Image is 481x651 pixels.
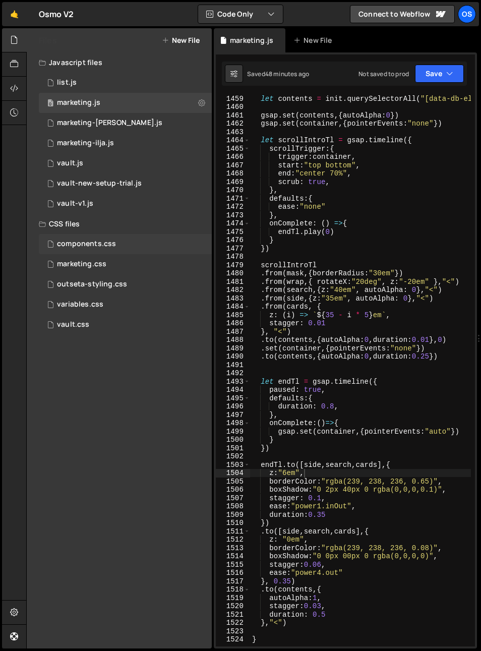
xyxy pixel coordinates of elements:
[216,502,250,511] div: 1508
[216,294,250,303] div: 1483
[216,411,250,420] div: 1497
[39,294,212,315] div: 16596/45154.css
[415,65,464,83] button: Save
[216,378,250,386] div: 1493
[216,361,250,370] div: 1491
[57,240,116,249] div: components.css
[216,236,250,245] div: 1476
[230,35,273,45] div: marketing.js
[39,234,212,254] div: 16596/45511.css
[216,336,250,344] div: 1488
[47,100,53,108] span: 0
[216,511,250,519] div: 1509
[216,153,250,161] div: 1466
[216,369,250,378] div: 1492
[216,394,250,403] div: 1495
[216,128,250,137] div: 1463
[216,319,250,328] div: 1486
[57,98,100,107] div: marketing.js
[458,5,476,23] a: Os
[39,173,212,194] div: 16596/45152.js
[216,428,250,436] div: 1499
[216,494,250,503] div: 1507
[216,602,250,611] div: 1520
[57,179,142,188] div: vault-new-setup-trial.js
[247,70,309,78] div: Saved
[216,186,250,195] div: 1470
[216,195,250,203] div: 1471
[57,78,77,87] div: list.js
[216,303,250,311] div: 1484
[39,35,57,46] h2: Files
[216,519,250,527] div: 1510
[57,320,89,329] div: vault.css
[216,544,250,553] div: 1513
[265,70,309,78] div: 48 minutes ago
[216,461,250,469] div: 1503
[27,214,212,234] div: CSS files
[57,300,103,309] div: variables.css
[216,203,250,211] div: 1472
[216,136,250,145] div: 1464
[216,478,250,486] div: 1505
[57,280,127,289] div: outseta-styling.css
[216,352,250,361] div: 1490
[57,139,114,148] div: marketing-ilja.js
[216,402,250,411] div: 1496
[39,153,212,173] div: 16596/45133.js
[216,178,250,187] div: 1469
[216,169,250,178] div: 1468
[216,635,250,644] div: 1524
[216,444,250,453] div: 1501
[39,315,212,335] div: 16596/45153.css
[39,133,212,153] div: 16596/45423.js
[39,113,212,133] div: 16596/45424.js
[57,119,162,128] div: marketing-[PERSON_NAME].js
[216,111,250,120] div: 1461
[216,585,250,594] div: 1518
[216,245,250,253] div: 1477
[216,261,250,270] div: 1479
[216,536,250,544] div: 1512
[216,211,250,220] div: 1473
[216,278,250,286] div: 1481
[216,253,250,261] div: 1478
[216,577,250,586] div: 1517
[216,486,250,494] div: 1506
[216,145,250,153] div: 1465
[198,5,283,23] button: Code Only
[216,328,250,336] div: 1487
[2,2,27,26] a: 🤙
[39,254,212,274] div: 16596/45446.css
[216,269,250,278] div: 1480
[39,8,74,20] div: Osmo V2
[216,594,250,603] div: 1519
[27,52,212,73] div: Javascript files
[216,344,250,353] div: 1489
[216,103,250,111] div: 1460
[57,260,106,269] div: marketing.css
[57,199,93,208] div: vault-v1.js
[39,73,212,93] div: 16596/45151.js
[216,436,250,444] div: 1500
[216,627,250,636] div: 1523
[39,274,212,294] div: 16596/45156.css
[216,228,250,236] div: 1475
[216,619,250,627] div: 1522
[216,469,250,478] div: 1504
[57,159,83,168] div: vault.js
[293,35,336,45] div: New File
[216,569,250,577] div: 1516
[39,194,212,214] div: 16596/45132.js
[216,311,250,320] div: 1485
[216,611,250,619] div: 1521
[216,286,250,294] div: 1482
[216,219,250,228] div: 1474
[216,419,250,428] div: 1498
[39,93,212,113] div: 16596/45422.js
[216,452,250,461] div: 1502
[216,527,250,536] div: 1511
[216,552,250,561] div: 1514
[216,161,250,170] div: 1467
